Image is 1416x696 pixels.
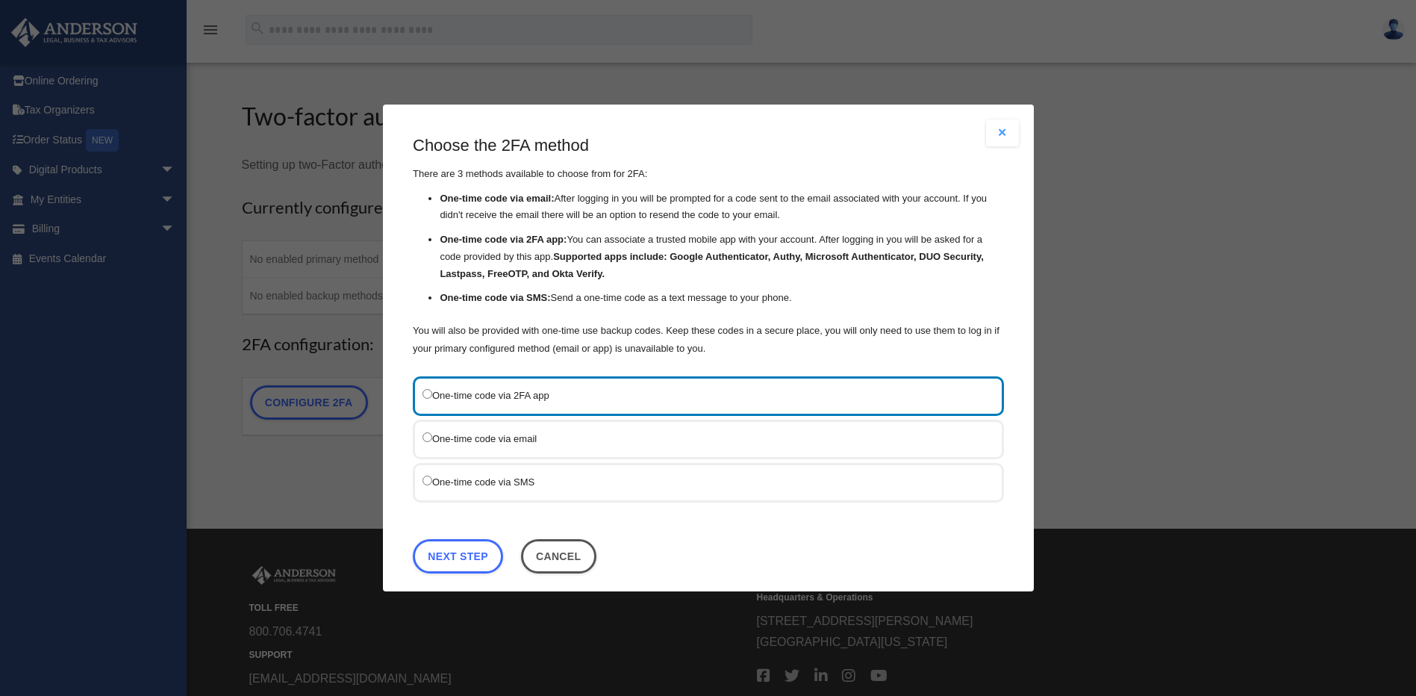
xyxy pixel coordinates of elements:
a: Next Step [413,538,503,573]
li: You can associate a trusted mobile app with your account. After logging in you will be asked for ... [440,232,1004,282]
input: One-time code via email [422,432,432,441]
button: Close modal [986,119,1019,146]
li: Send a one-time code as a text message to your phone. [440,290,1004,307]
label: One-time code via email [422,429,979,447]
p: You will also be provided with one-time use backup codes. Keep these codes in a secure place, you... [413,321,1004,357]
label: One-time code via 2FA app [422,385,979,404]
input: One-time code via 2FA app [422,388,432,398]
label: One-time code via SMS [422,472,979,491]
strong: Supported apps include: Google Authenticator, Authy, Microsoft Authenticator, DUO Security, Lastp... [440,251,983,279]
strong: One-time code via SMS: [440,292,550,303]
div: There are 3 methods available to choose from for 2FA: [413,134,1004,358]
button: Close this dialog window [520,538,596,573]
strong: One-time code via 2FA app: [440,234,567,245]
li: After logging in you will be prompted for a code sent to the email associated with your account. ... [440,190,1004,224]
strong: One-time code via email: [440,192,554,203]
input: One-time code via SMS [422,475,432,485]
h3: Choose the 2FA method [413,134,1004,158]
